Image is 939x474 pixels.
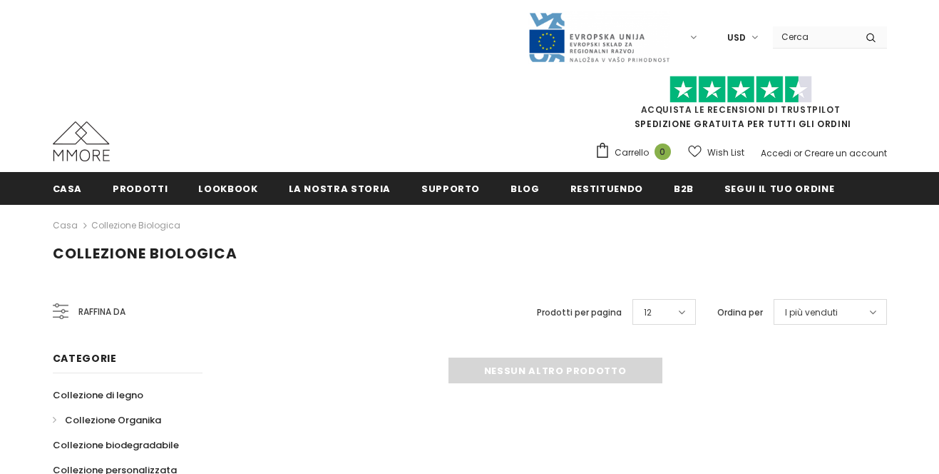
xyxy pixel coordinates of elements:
span: 12 [644,306,652,320]
a: Wish List [688,140,744,165]
span: Segui il tuo ordine [724,182,834,196]
a: Restituendo [570,172,643,204]
a: Carrello 0 [595,142,678,163]
span: Collezione Organika [65,413,161,427]
span: Restituendo [570,182,643,196]
span: Casa [53,182,83,196]
span: Prodotti [113,182,168,196]
a: La nostra storia [289,172,391,204]
span: Collezione biodegradabile [53,438,179,452]
span: Raffina da [78,304,125,320]
span: La nostra storia [289,182,391,196]
a: Collezione biologica [91,219,180,231]
span: Carrello [615,146,649,160]
a: Collezione di legno [53,383,143,408]
img: Javni Razpis [528,11,670,64]
a: supporto [421,172,480,204]
a: Collezione Organika [53,408,161,433]
img: Fidati di Pilot Stars [669,76,812,104]
a: Casa [53,217,78,234]
img: Casi MMORE [53,121,110,161]
a: Lookbook [198,172,257,204]
span: SPEDIZIONE GRATUITA PER TUTTI GLI ORDINI [595,82,887,130]
a: Accedi [761,147,791,159]
span: 0 [655,143,671,160]
label: Ordina per [717,306,763,320]
span: or [794,147,802,159]
label: Prodotti per pagina [537,306,622,320]
a: Segui il tuo ordine [724,172,834,204]
span: Collezione biologica [53,243,237,263]
span: Categorie [53,351,117,365]
a: Acquista le recensioni di TrustPilot [641,104,841,116]
span: Lookbook [198,182,257,196]
a: B2B [674,172,694,204]
a: Blog [510,172,540,204]
a: Casa [53,172,83,204]
span: I più venduti [785,306,838,320]
span: Blog [510,182,540,196]
span: Wish List [707,146,744,160]
a: Prodotti [113,172,168,204]
a: Creare un account [804,147,887,159]
span: B2B [674,182,694,196]
span: Collezione di legno [53,388,143,402]
a: Javni Razpis [528,31,670,43]
input: Search Site [773,26,855,47]
span: supporto [421,182,480,196]
span: USD [727,31,746,45]
a: Collezione biodegradabile [53,433,179,458]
